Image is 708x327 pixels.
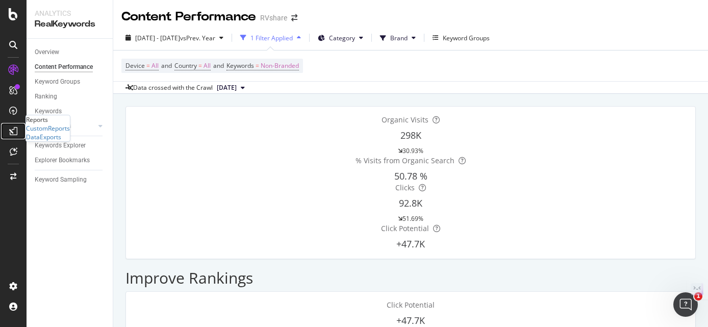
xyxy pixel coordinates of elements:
button: Category [314,30,367,46]
a: CustomReports [26,124,70,133]
div: 30.93% [402,146,423,155]
div: 51.69% [402,214,423,223]
div: RVshare [260,13,287,23]
button: 1 Filter Applied [236,30,305,46]
div: Overview [35,47,59,58]
button: [DATE] [213,82,249,94]
span: and [161,61,172,70]
div: Keyword Groups [443,34,490,42]
a: Keyword Groups [35,77,106,87]
button: Brand [376,30,420,46]
span: 2024 Mar. 29th [217,83,237,92]
span: Clicks [395,183,415,192]
div: Keywords Explorer [35,140,86,151]
button: [DATE] - [DATE]vsPrev. Year [121,30,227,46]
span: Keywords [226,61,254,70]
div: Content Performance [35,62,93,72]
span: = [256,61,259,70]
a: Keywords Explorer [35,140,106,151]
div: Ranking [35,91,57,102]
span: Click Potential [381,223,429,233]
span: 50.78 % [394,170,427,182]
span: 298K [400,129,421,141]
a: DataExports [26,133,61,141]
span: = [198,61,202,70]
a: Keyword Sampling [35,174,106,185]
span: and [213,61,224,70]
div: Explorer Bookmarks [35,155,90,166]
span: +47.7K [396,238,425,250]
a: Ranking [35,91,106,102]
span: 92.8K [399,197,422,209]
div: Keywords [35,106,62,117]
div: 1 Filter Applied [250,34,293,42]
div: arrow-right-arrow-left [291,14,297,21]
iframe: Intercom live chat [673,292,698,317]
a: Explorer Bookmarks [35,155,106,166]
span: Organic Visits [382,115,428,124]
div: RealKeywords [35,18,105,30]
span: [DATE] - [DATE] [135,34,180,42]
button: Keyword Groups [428,30,494,46]
a: Keywords [35,106,106,117]
span: Non-Branded [261,59,299,73]
div: Keyword Groups [35,77,80,87]
span: vs Prev. Year [180,34,215,42]
span: All [204,59,211,73]
div: Content Performance [121,8,256,26]
span: = [146,61,150,70]
span: All [151,59,159,73]
span: Click Potential [387,300,435,310]
div: Reports [26,115,70,124]
a: Overview [35,47,106,58]
span: Category [329,34,355,42]
span: +47.7K [396,314,425,326]
span: Brand [390,34,408,42]
span: Country [174,61,197,70]
h2: Improve Rankings [125,269,253,286]
div: Analytics [35,8,105,18]
div: Keyword Sampling [35,174,87,185]
a: Content Performance [35,62,106,72]
span: Device [125,61,145,70]
span: % Visits from Organic Search [356,156,454,165]
div: Data crossed with the Crawl [133,83,213,92]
